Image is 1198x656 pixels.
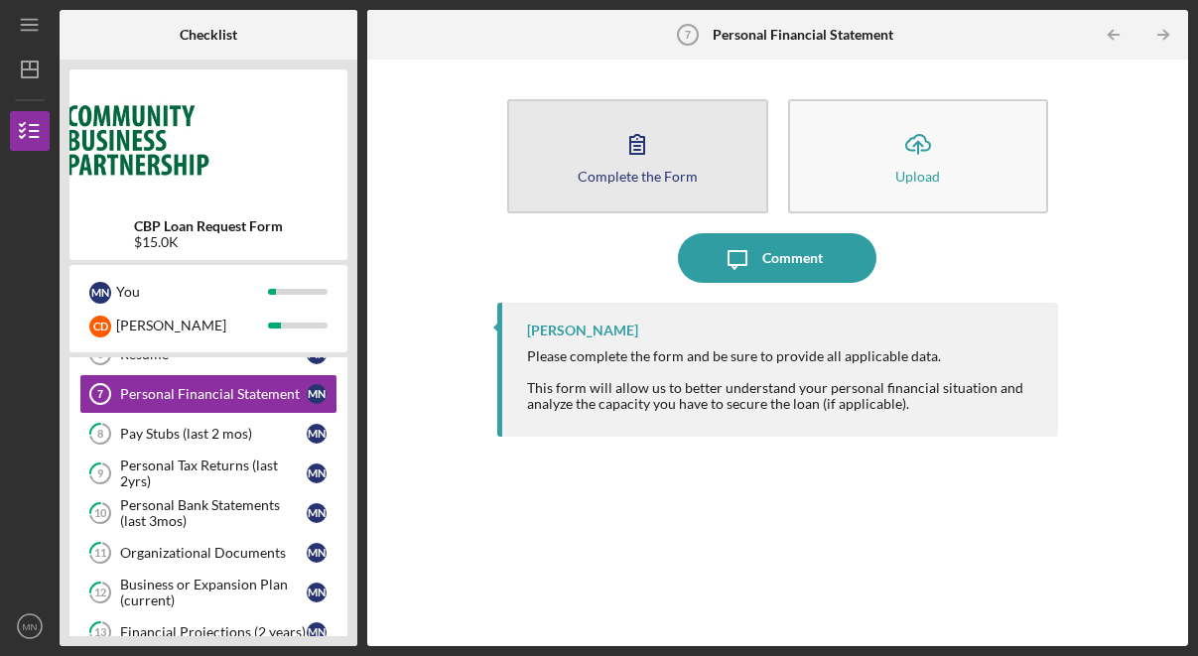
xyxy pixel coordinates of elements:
[94,587,106,599] tspan: 12
[307,622,327,642] div: M N
[120,624,307,640] div: Financial Projections (2 years)
[97,428,103,441] tspan: 8
[120,426,307,442] div: Pay Stubs (last 2 mos)
[94,626,106,639] tspan: 13
[527,380,1038,412] div: This form will allow us to better understand your personal financial situation and analyze the ca...
[120,545,307,561] div: Organizational Documents
[120,386,307,402] div: Personal Financial Statement
[120,497,307,529] div: Personal Bank Statements (last 3mos)
[307,583,327,602] div: M N
[94,507,107,520] tspan: 10
[507,99,767,213] button: Complete the Form
[116,275,268,309] div: You
[97,388,103,400] tspan: 7
[97,348,104,361] tspan: 6
[307,543,327,563] div: M N
[578,169,698,184] div: Complete the Form
[527,323,638,338] div: [PERSON_NAME]
[79,454,337,493] a: 9Personal Tax Returns (last 2yrs)MN
[678,233,876,283] button: Comment
[180,27,237,43] b: Checklist
[94,547,106,560] tspan: 11
[307,503,327,523] div: M N
[134,218,283,234] b: CBP Loan Request Form
[97,467,104,480] tspan: 9
[79,533,337,573] a: 11Organizational DocumentsMN
[788,99,1048,213] button: Upload
[120,577,307,608] div: Business or Expansion Plan (current)
[762,233,823,283] div: Comment
[69,79,347,198] img: Product logo
[684,29,690,41] tspan: 7
[89,282,111,304] div: M N
[79,493,337,533] a: 10Personal Bank Statements (last 3mos)MN
[134,234,283,250] div: $15.0K
[23,621,38,632] text: MN
[527,348,1038,364] div: Please complete the form and be sure to provide all applicable data.
[79,573,337,612] a: 12Business or Expansion Plan (current)MN
[307,424,327,444] div: M N
[79,374,337,414] a: 7Personal Financial StatementMN
[116,309,268,342] div: [PERSON_NAME]
[713,27,893,43] b: Personal Financial Statement
[307,384,327,404] div: M N
[89,316,111,337] div: C D
[79,414,337,454] a: 8Pay Stubs (last 2 mos)MN
[120,458,307,489] div: Personal Tax Returns (last 2yrs)
[895,169,940,184] div: Upload
[307,463,327,483] div: M N
[10,606,50,646] button: MN
[79,612,337,652] a: 13Financial Projections (2 years)MN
